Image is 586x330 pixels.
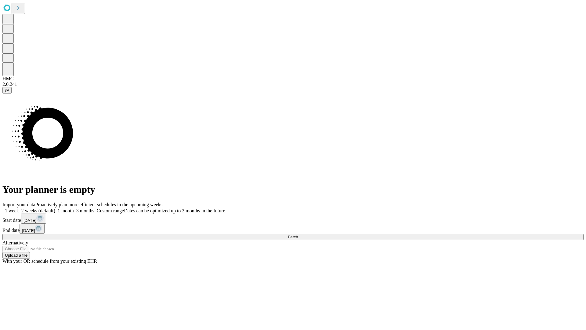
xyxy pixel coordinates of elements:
[2,214,584,224] div: Start date
[2,224,584,234] div: End date
[35,202,164,207] span: Proactively plan more efficient schedules in the upcoming weeks.
[2,87,12,94] button: @
[2,240,28,245] span: Alternatively
[21,208,55,213] span: 2 weeks (default)
[2,76,584,82] div: HMC
[2,234,584,240] button: Fetch
[2,258,97,264] span: With your OR schedule from your existing EHR
[5,88,9,93] span: @
[2,184,584,195] h1: Your planner is empty
[21,214,46,224] button: [DATE]
[24,218,36,223] span: [DATE]
[22,228,35,233] span: [DATE]
[76,208,94,213] span: 3 months
[124,208,226,213] span: Dates can be optimized up to 3 months in the future.
[2,202,35,207] span: Import your data
[288,235,298,239] span: Fetch
[58,208,74,213] span: 1 month
[2,82,584,87] div: 2.0.241
[2,252,30,258] button: Upload a file
[20,224,45,234] button: [DATE]
[5,208,19,213] span: 1 week
[97,208,124,213] span: Custom range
